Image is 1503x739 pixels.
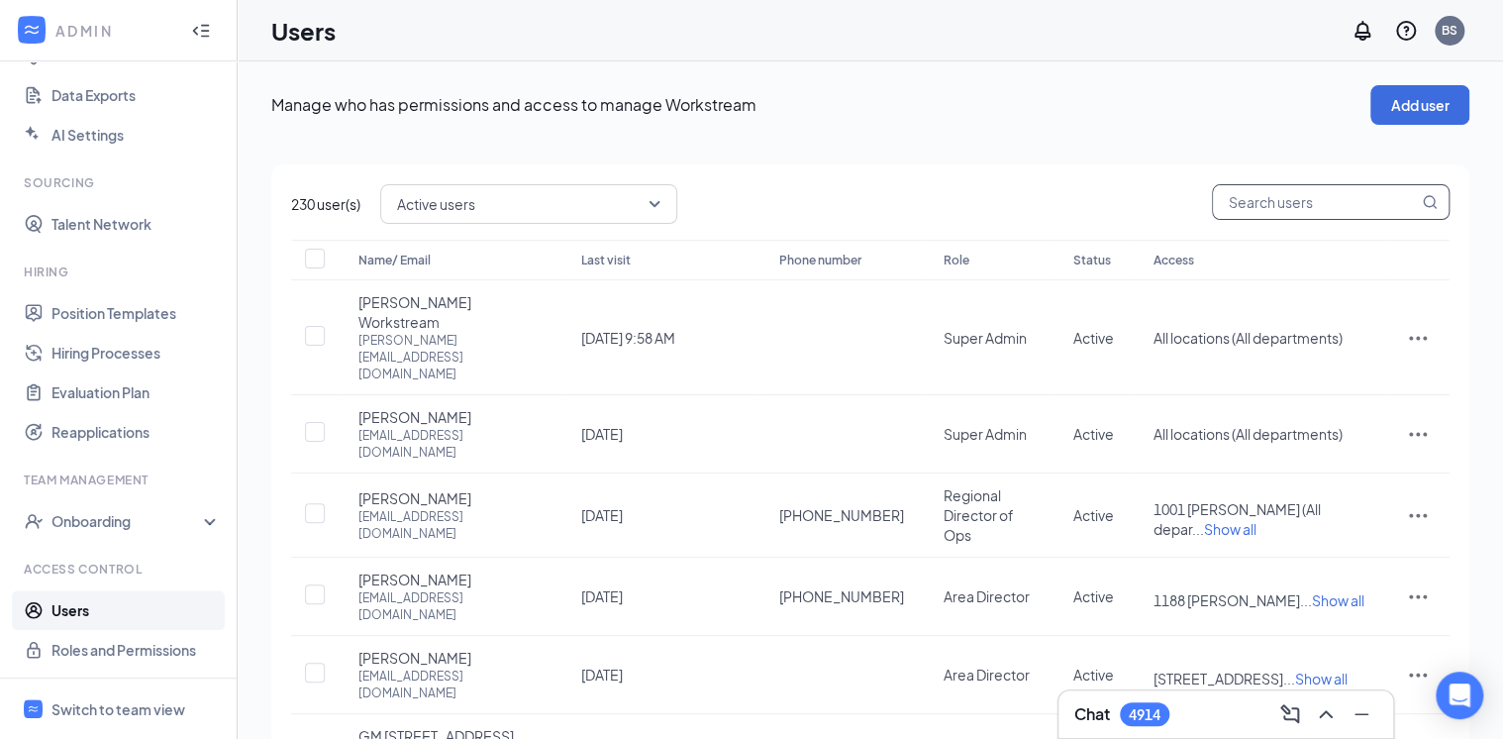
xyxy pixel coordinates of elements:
div: [EMAIL_ADDRESS][DOMAIN_NAME] [358,668,542,701]
div: [EMAIL_ADDRESS][DOMAIN_NAME] [358,508,542,542]
svg: MagnifyingGlass [1422,194,1438,210]
span: Active [1073,587,1114,605]
button: ChevronUp [1310,698,1342,730]
div: Role [944,249,1034,272]
a: Users [51,590,221,630]
div: [EMAIL_ADDRESS][DOMAIN_NAME] [358,589,542,623]
div: Sourcing [24,174,217,191]
span: All locations (All departments) [1153,425,1343,443]
div: Access control [24,561,217,578]
button: ComposeMessage [1274,698,1306,730]
div: Team Management [24,472,217,488]
div: Switch to team view [51,699,185,719]
button: Add user [1370,85,1469,125]
div: Open Intercom Messenger [1436,672,1483,719]
div: Last visit [581,249,740,272]
span: [PERSON_NAME] [358,488,471,508]
a: Reapplications [51,412,221,452]
a: Evaluation Plan [51,372,221,412]
span: [PERSON_NAME] [358,570,471,589]
svg: ComposeMessage [1278,702,1302,726]
h3: Chat [1074,703,1110,725]
svg: QuestionInfo [1394,19,1418,43]
svg: ActionsIcon [1406,584,1430,608]
span: ... [1192,520,1256,538]
span: [PERSON_NAME] [358,407,471,427]
div: [PERSON_NAME][EMAIL_ADDRESS][DOMAIN_NAME] [358,332,542,382]
span: ... [1300,591,1364,609]
svg: ActionsIcon [1406,422,1430,446]
button: Minimize [1346,698,1377,730]
p: Manage who has permissions and access to manage Workstream [271,94,1370,116]
div: BS [1442,22,1457,39]
a: Roles and Permissions [51,630,221,670]
span: 1188 [PERSON_NAME] [1153,591,1300,609]
span: [PHONE_NUMBER] [779,586,904,606]
svg: ActionsIcon [1406,663,1430,686]
span: Show all [1204,520,1256,538]
span: [PHONE_NUMBER] [779,505,904,525]
svg: WorkstreamLogo [27,702,40,715]
span: [PERSON_NAME] Workstream [358,292,542,332]
a: Hiring Processes [51,333,221,372]
svg: WorkstreamLogo [22,20,42,40]
input: Search users [1213,185,1418,219]
svg: ChevronUp [1314,702,1338,726]
a: Talent Network [51,204,221,244]
div: ADMIN [55,21,173,41]
th: Phone number [759,240,924,280]
span: Active [1073,506,1114,524]
svg: Collapse [191,21,211,41]
span: [DATE] [581,587,623,605]
svg: Notifications [1351,19,1374,43]
span: Active [1073,425,1114,443]
span: All locations (All departments) [1153,329,1343,347]
th: Status [1053,240,1134,280]
div: [EMAIL_ADDRESS][DOMAIN_NAME] [358,427,542,461]
span: 1001 [PERSON_NAME] (All depar [1153,500,1321,538]
span: Area Director [944,587,1030,605]
span: Super Admin [944,425,1027,443]
span: [DATE] [581,425,623,443]
svg: ActionsIcon [1406,503,1430,527]
a: Data Exports [51,75,221,115]
span: Super Admin [944,329,1027,347]
th: Access [1134,240,1386,280]
span: Show all [1295,670,1348,687]
svg: Minimize [1350,702,1373,726]
span: Area Director [944,666,1030,684]
div: Name/ Email [358,249,542,272]
span: [DATE] [581,666,623,684]
span: Regional Director of Ops [944,486,1014,544]
span: Show all [1312,591,1364,609]
a: Position Templates [51,293,221,333]
span: Active [1073,666,1114,684]
a: AI Settings [51,115,221,155]
div: Hiring [24,264,217,280]
div: Onboarding [51,511,204,531]
svg: UserCheck [24,511,44,531]
span: 230 user(s) [291,193,360,215]
span: [PERSON_NAME] [358,648,471,668]
span: [STREET_ADDRESS] [1153,670,1283,687]
div: 4914 [1129,706,1160,723]
span: Active users [397,189,475,219]
span: ... [1283,670,1348,687]
span: [DATE] 9:58 AM [581,329,675,347]
span: [DATE] [581,506,623,524]
h1: Users [271,14,336,48]
span: Active [1073,329,1114,347]
svg: ActionsIcon [1406,326,1430,350]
